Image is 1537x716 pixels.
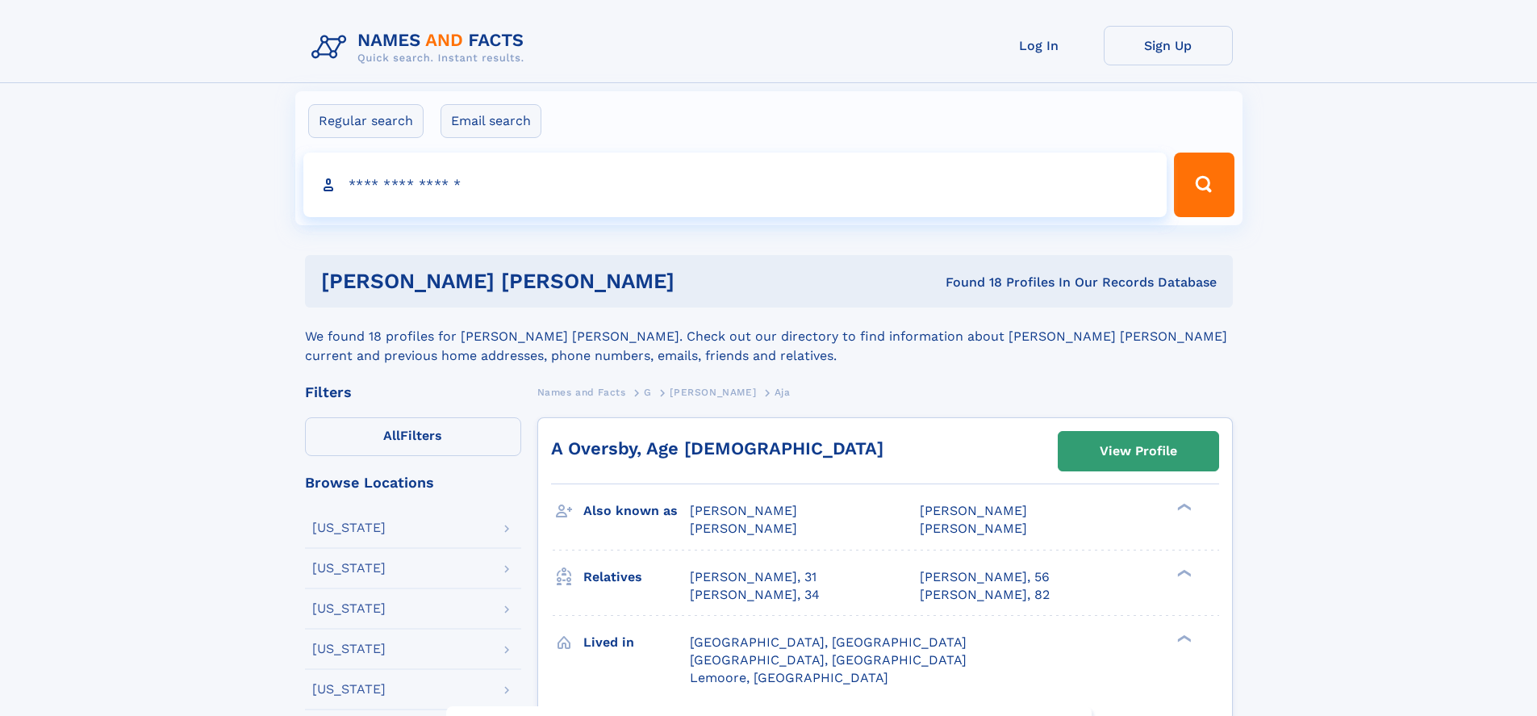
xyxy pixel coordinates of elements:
[1173,502,1192,513] div: ❯
[1059,432,1218,471] a: View Profile
[312,683,386,696] div: [US_STATE]
[305,385,521,400] div: Filters
[920,586,1050,604] a: [PERSON_NAME], 82
[305,475,521,490] div: Browse Locations
[920,521,1027,536] span: [PERSON_NAME]
[1174,153,1234,217] button: Search Button
[312,521,386,534] div: [US_STATE]
[305,417,521,456] label: Filters
[690,503,797,518] span: [PERSON_NAME]
[312,562,386,575] div: [US_STATE]
[321,271,810,291] h1: [PERSON_NAME] [PERSON_NAME]
[441,104,541,138] label: Email search
[775,387,791,398] span: Aja
[1173,633,1192,643] div: ❯
[537,382,626,402] a: Names and Facts
[690,586,820,604] a: [PERSON_NAME], 34
[690,634,967,650] span: [GEOGRAPHIC_DATA], [GEOGRAPHIC_DATA]
[312,643,386,655] div: [US_STATE]
[690,521,797,536] span: [PERSON_NAME]
[383,428,400,443] span: All
[305,308,1233,366] div: We found 18 profiles for [PERSON_NAME] [PERSON_NAME]. Check out our directory to find information...
[308,104,424,138] label: Regular search
[305,26,537,69] img: Logo Names and Facts
[551,438,883,458] a: A Oversby, Age [DEMOGRAPHIC_DATA]
[583,497,690,525] h3: Also known as
[644,382,652,402] a: G
[312,602,386,615] div: [US_STATE]
[583,629,690,656] h3: Lived in
[644,387,652,398] span: G
[920,568,1050,586] a: [PERSON_NAME], 56
[1104,26,1233,65] a: Sign Up
[920,503,1027,518] span: [PERSON_NAME]
[810,274,1217,291] div: Found 18 Profiles In Our Records Database
[690,652,967,668] span: [GEOGRAPHIC_DATA], [GEOGRAPHIC_DATA]
[583,563,690,591] h3: Relatives
[690,670,888,685] span: Lemoore, [GEOGRAPHIC_DATA]
[975,26,1104,65] a: Log In
[670,382,756,402] a: [PERSON_NAME]
[303,153,1167,217] input: search input
[1100,433,1177,470] div: View Profile
[690,568,817,586] a: [PERSON_NAME], 31
[1173,567,1192,578] div: ❯
[670,387,756,398] span: [PERSON_NAME]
